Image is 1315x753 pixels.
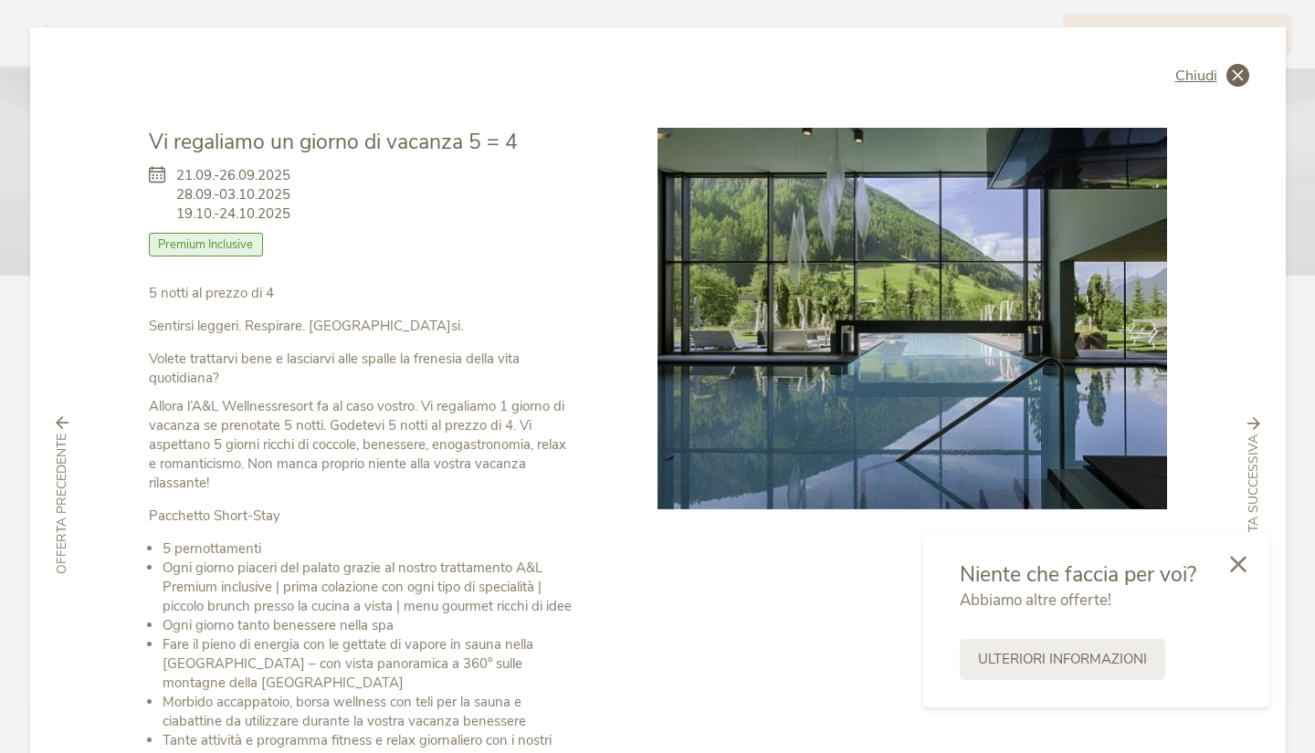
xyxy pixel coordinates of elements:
li: Morbido accappatoio, borsa wellness con teli per la sauna e ciabattine da utilizzare durante la v... [163,693,576,731]
li: Ogni giorno tanto benessere nella spa [163,616,576,635]
img: Vi regaliamo un giorno di vacanza 5 = 4 [657,128,1167,509]
li: Fare il pieno di energia con le gettate di vapore in sauna nella [GEOGRAPHIC_DATA] – con vista pa... [163,635,576,693]
p: Allora l’A&L Wellnessresort fa al caso vostro. Vi regaliamo 1 giorno di vacanza se prenotate 5 no... [149,397,576,493]
span: 21.09.-26.09.2025 28.09.-03.10.2025 19.10.-24.10.2025 [176,166,290,224]
a: Ulteriori informazioni [960,639,1165,680]
span: Abbiamo altre offerte! [960,590,1111,611]
strong: Volete trattarvi bene e lasciarvi alle spalle la frenesia della vita quotidiana? [149,350,520,387]
strong: Pacchetto Short-Stay [149,507,280,525]
span: Premium Inclusive [149,233,264,256]
li: Ogni giorno piaceri del palato grazie al nostro trattamento A&L Premium inclusive | prima colazio... [163,559,576,616]
span: Vi regaliamo un giorno di vacanza 5 = 4 [149,128,518,156]
span: Offerta precedente [53,434,71,575]
span: Chiudi [1175,68,1217,83]
span: Ulteriori informazioni [978,650,1147,669]
p: 5 notti al prezzo di 4 [149,284,576,303]
li: 5 pernottamenti [163,539,576,559]
span: Niente che faccia per voi? [960,560,1196,589]
span: Offerta successiva [1245,435,1263,574]
p: Sentirsi leggeri. Respirare. [GEOGRAPHIC_DATA]si. [149,317,576,336]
